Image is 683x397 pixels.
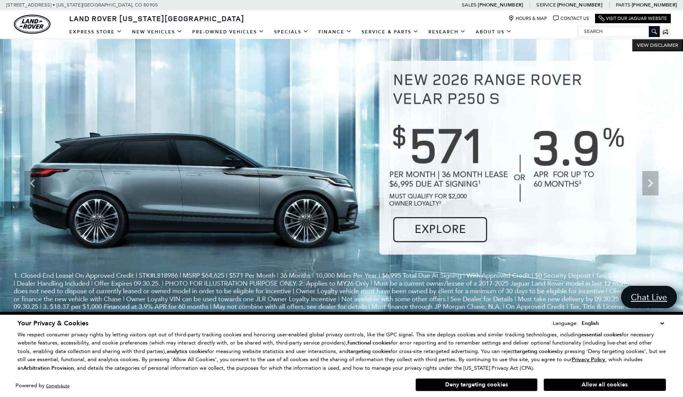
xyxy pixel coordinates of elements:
[269,25,314,39] a: Specials
[637,42,678,48] span: VIEW DISCLAIMER
[347,339,391,347] strong: functional cookies
[581,331,622,338] strong: essential cookies
[69,13,244,23] span: Land Rover [US_STATE][GEOGRAPHIC_DATA]
[23,364,74,372] strong: Arbitration Provision
[632,2,677,8] a: [PHONE_NUMBER]
[508,15,547,22] a: Hours & Map
[553,15,589,22] a: Contact Us
[557,2,602,8] a: [PHONE_NUMBER]
[478,2,523,8] a: [PHONE_NUMBER]
[24,171,41,195] div: Previous
[580,319,666,328] select: Language Select
[462,2,477,8] span: Sales
[167,348,207,355] strong: analytics cookies
[544,379,666,391] button: Allow all cookies
[127,25,187,39] a: New Vehicles
[572,356,605,362] a: Privacy Policy
[424,25,471,39] a: Research
[616,2,630,8] span: Parts
[15,383,70,388] div: Powered by
[627,292,671,303] span: Chat Live
[553,320,578,326] div: Language:
[415,378,538,391] button: Deny targeting cookies
[599,15,667,22] a: Visit Our Jaguar Website
[14,15,51,34] a: land-rover
[314,25,357,39] a: Finance
[471,25,517,39] a: About Us
[64,25,127,39] a: EXPRESS STORE
[64,13,249,23] a: Land Rover [US_STATE][GEOGRAPHIC_DATA]
[572,356,605,363] u: Privacy Policy
[18,319,88,328] span: Your Privacy & Cookies
[642,171,659,195] div: Next
[46,383,70,388] a: ComplyAuto
[64,25,517,39] nav: Main Navigation
[348,348,391,355] strong: targeting cookies
[6,2,158,8] a: [STREET_ADDRESS] • [US_STATE][GEOGRAPHIC_DATA], CO 80905
[578,26,659,36] input: Search
[18,331,666,373] p: We respect consumer privacy rights by letting visitors opt out of third-party tracking cookies an...
[515,348,557,355] strong: targeting cookies
[187,25,269,39] a: Pre-Owned Vehicles
[621,286,677,308] a: Chat Live
[536,2,556,8] span: Service
[357,25,424,39] a: Service & Parts
[14,15,51,34] img: Land Rover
